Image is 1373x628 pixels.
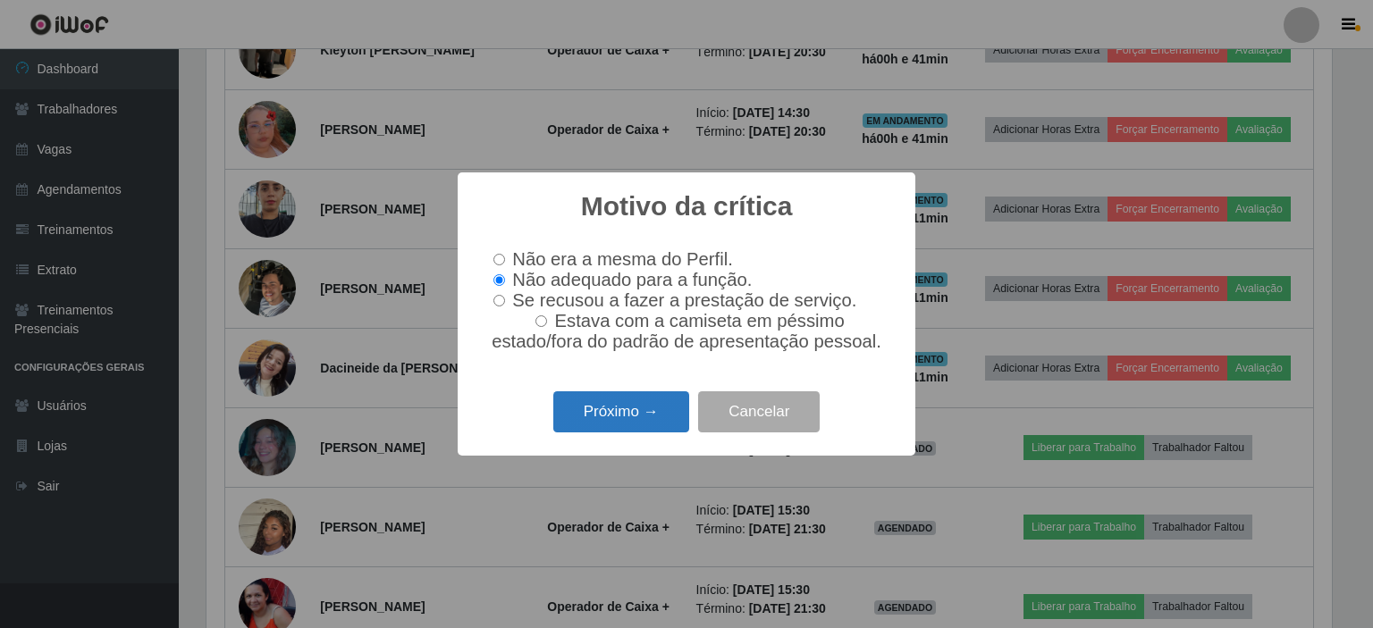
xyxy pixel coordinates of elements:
[581,190,793,222] h2: Motivo da crítica
[535,315,547,327] input: Estava com a camiseta em péssimo estado/fora do padrão de apresentação pessoal.
[553,391,689,433] button: Próximo →
[512,290,856,310] span: Se recusou a fazer a prestação de serviço.
[512,270,752,289] span: Não adequado para a função.
[512,249,732,269] span: Não era a mesma do Perfil.
[493,254,505,265] input: Não era a mesma do Perfil.
[493,295,505,306] input: Se recusou a fazer a prestação de serviço.
[698,391,820,433] button: Cancelar
[492,311,881,351] span: Estava com a camiseta em péssimo estado/fora do padrão de apresentação pessoal.
[493,274,505,286] input: Não adequado para a função.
